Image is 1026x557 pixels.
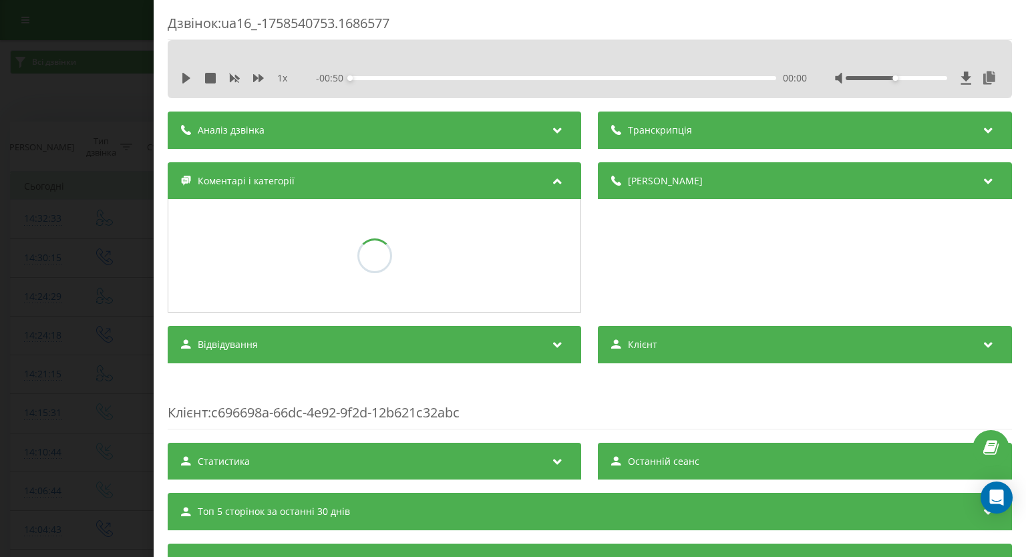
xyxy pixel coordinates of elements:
[348,75,353,81] div: Accessibility label
[783,71,807,85] span: 00:00
[168,403,208,421] span: Клієнт
[198,505,350,518] span: Топ 5 сторінок за останні 30 днів
[629,124,693,137] span: Транскрипція
[198,455,250,468] span: Статистика
[198,174,295,188] span: Коментарі і категорії
[629,338,658,351] span: Клієнт
[198,124,265,137] span: Аналіз дзвінка
[629,174,703,188] span: [PERSON_NAME]
[629,455,700,468] span: Останній сеанс
[981,482,1013,514] div: Open Intercom Messenger
[277,71,287,85] span: 1 x
[317,71,351,85] span: - 00:50
[893,75,898,81] div: Accessibility label
[198,338,258,351] span: Відвідування
[168,14,1012,40] div: Дзвінок : ua16_-1758540753.1686577
[168,377,1012,429] div: : c696698a-66dc-4e92-9f2d-12b621c32abc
